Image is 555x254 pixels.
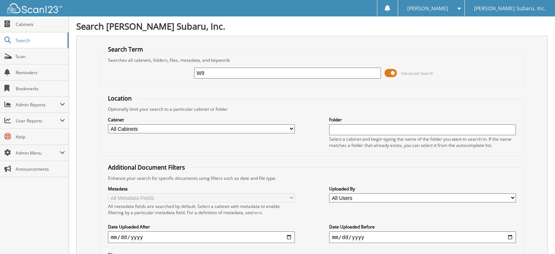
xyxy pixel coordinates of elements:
legend: Additional Document Filters [104,163,189,171]
label: Date Uploaded After [108,224,295,230]
span: Announcements [16,166,65,172]
legend: Search Term [104,45,147,53]
img: scan123-logo-white.svg [7,3,62,13]
span: Reminders [16,69,65,76]
a: here [253,209,262,216]
span: User Reports [16,118,60,124]
label: Folder [329,117,516,123]
span: [PERSON_NAME] [407,6,448,11]
span: Cabinets [16,21,65,27]
div: Optionally limit your search to a particular cabinet or folder [104,106,520,112]
div: Select a cabinet and begin typing the name of the folder you want to search in. If the name match... [329,136,516,148]
span: Bookmarks [16,86,65,92]
span: Help [16,134,65,140]
label: Cabinet [108,117,295,123]
input: start [108,231,295,243]
span: Admin Reports [16,102,60,108]
div: All metadata fields are searched by default. Select a cabinet with metadata to enable filtering b... [108,203,295,216]
legend: Location [104,94,135,102]
label: Uploaded By [329,186,516,192]
h1: Search [PERSON_NAME] Subaru, Inc. [76,20,548,32]
span: Admin Menu [16,150,60,156]
div: Enhance your search for specific documents using filters such as date and file type. [104,175,520,181]
label: Metadata [108,186,295,192]
span: Search [16,37,64,43]
span: [PERSON_NAME] Subaru, Inc. [474,6,546,11]
span: Advanced Search [401,71,433,76]
label: Date Uploaded Before [329,224,516,230]
input: end [329,231,516,243]
div: Searches all cabinets, folders, files, metadata, and keywords [104,57,520,63]
span: Scan [16,53,65,60]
